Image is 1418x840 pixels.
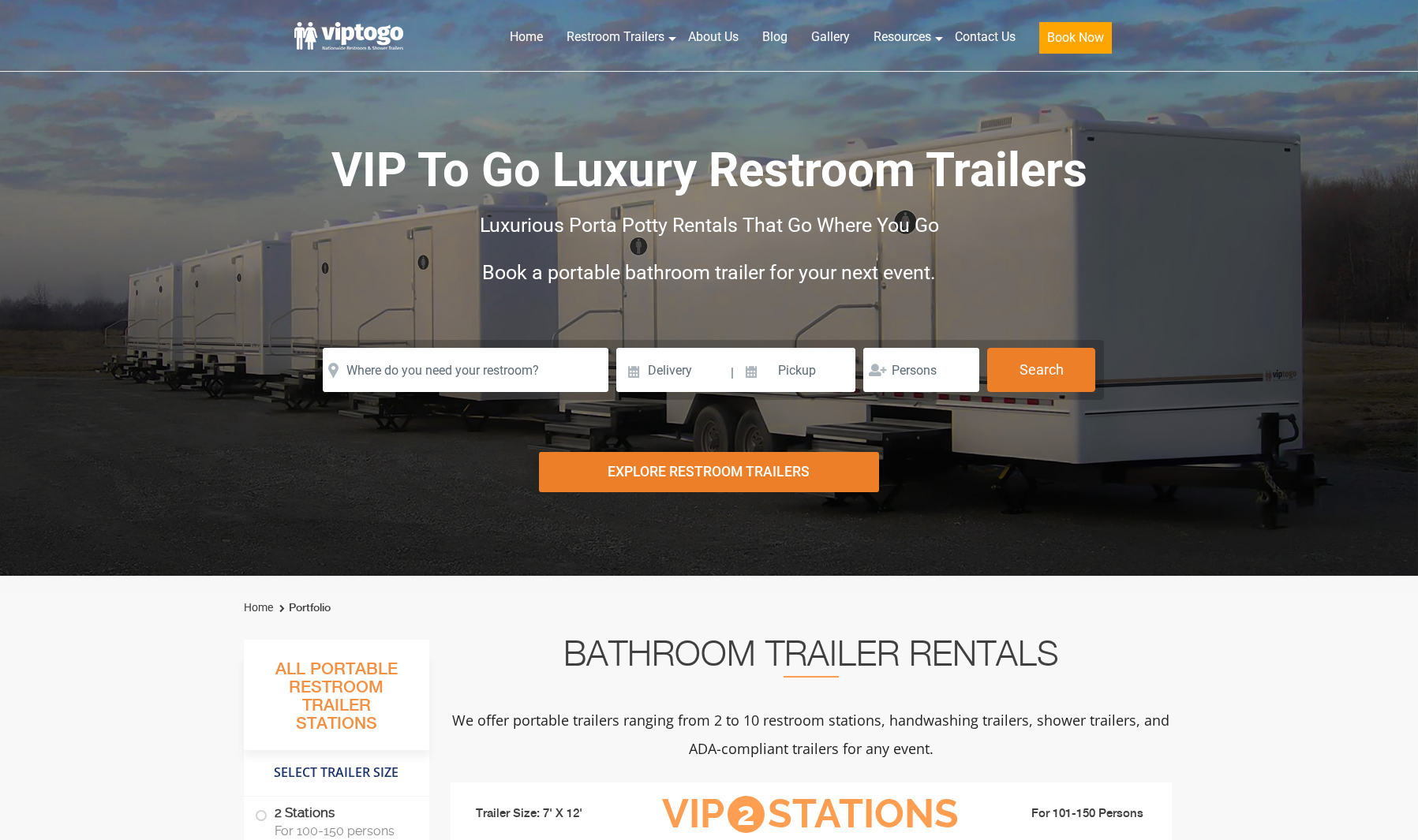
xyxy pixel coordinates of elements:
h3: All Portable Restroom Trailer Stations [244,655,429,750]
div: Explore Restroom Trailers [539,452,879,492]
a: Book Now [1027,20,1124,63]
a: Restroom Trailers [555,20,676,54]
h4: Select Trailer Size [244,758,429,788]
a: Blog [750,20,799,54]
span: | [731,348,734,398]
button: Book Now [1039,22,1112,54]
span: 2 [728,796,765,833]
button: Search [987,348,1095,392]
li: For 101-150 Persons [984,805,1161,823]
input: Persons [863,348,979,392]
li: Trailer Size: 7' X 12' [462,790,638,838]
li: Portfolio [275,599,331,618]
p: We offer portable trailers ranging from 2 to 10 restroom stations, handwashing trailers, shower t... [451,706,1172,763]
a: Gallery [799,20,862,54]
input: Pickup [736,348,856,392]
span: For 100-150 persons [275,823,410,838]
input: Where do you need your restroom? [323,348,608,392]
a: Home [244,601,273,614]
input: Delivery [616,348,729,392]
a: Resources [862,20,943,54]
a: Contact Us [943,20,1027,54]
h3: VIP Stations [638,793,983,836]
button: Live Chat [1355,777,1418,840]
a: About Us [676,20,750,54]
a: Home [498,20,555,54]
span: Luxurious Porta Potty Rentals That Go Where You Go [480,214,939,237]
h2: Bathroom Trailer Rentals [451,640,1172,678]
span: Book a portable bathroom trailer for your next event. [482,261,936,284]
span: VIP To Go Luxury Restroom Trailers [331,142,1087,198]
